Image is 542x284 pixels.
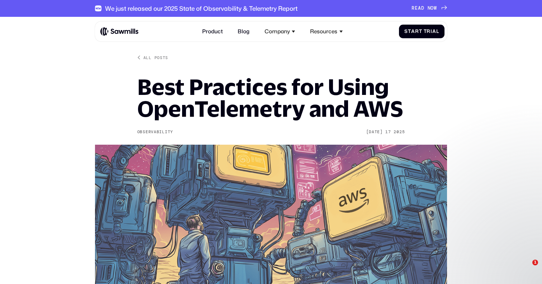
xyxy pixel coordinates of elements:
span: r [415,29,419,34]
div: All posts [143,55,168,60]
span: D [421,5,424,11]
a: Blog [234,24,254,39]
span: A [418,5,421,11]
span: r [427,29,431,34]
span: T [424,29,427,34]
iframe: Intercom live chat [518,260,535,277]
span: W [434,5,437,11]
div: [DATE] [366,130,383,135]
div: Resources [306,24,347,39]
a: Product [198,24,227,39]
div: Company [265,28,290,35]
span: O [431,5,434,11]
a: StartTrial [399,25,444,39]
span: R [412,5,415,11]
a: READNOW [412,5,447,11]
div: Company [261,24,299,39]
span: a [432,29,436,34]
div: Resources [310,28,337,35]
span: 1 [532,260,538,265]
span: a [411,29,415,34]
span: E [415,5,418,11]
div: Observability [137,130,173,135]
div: We just released our 2025 State of Observability & Telemetry Report [105,5,298,12]
span: S [404,29,408,34]
div: 17 [385,130,391,135]
span: t [408,29,411,34]
span: i [431,29,432,34]
div: 2025 [394,130,405,135]
a: All posts [137,55,168,60]
span: N [428,5,431,11]
span: l [436,29,439,34]
span: t [419,29,422,34]
h1: Best Practices for Using OpenTelemetry and AWS [137,76,405,120]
